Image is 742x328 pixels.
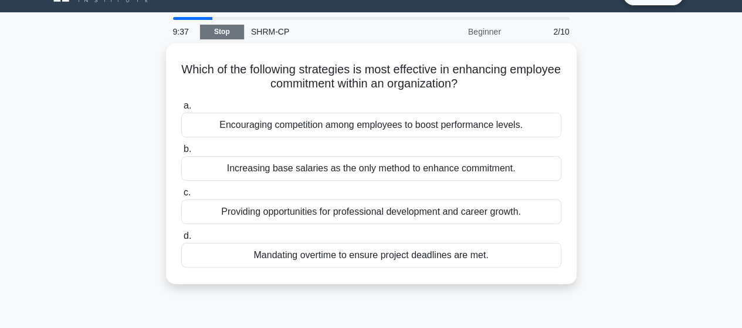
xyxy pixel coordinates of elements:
[184,187,191,197] span: c.
[180,62,563,92] h5: Which of the following strategies is most effective in enhancing employee commitment within an or...
[184,231,191,241] span: d.
[166,20,200,43] div: 9:37
[181,243,561,268] div: Mandating overtime to ensure project deadlines are met.
[200,25,244,39] a: Stop
[405,20,508,43] div: Beginner
[184,100,191,110] span: a.
[244,20,405,43] div: SHRM-CP
[508,20,577,43] div: 2/10
[181,156,561,181] div: Increasing base salaries as the only method to enhance commitment.
[184,144,191,154] span: b.
[181,199,561,224] div: Providing opportunities for professional development and career growth.
[181,113,561,137] div: Encouraging competition among employees to boost performance levels.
